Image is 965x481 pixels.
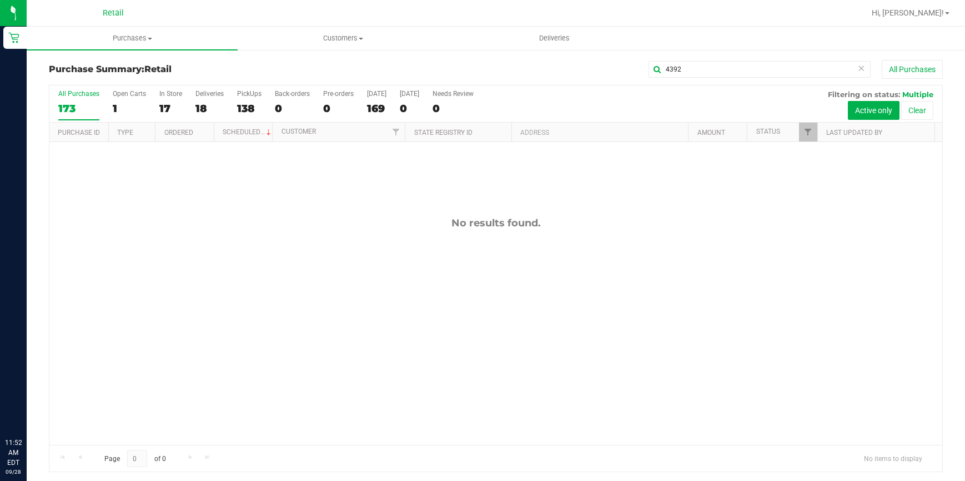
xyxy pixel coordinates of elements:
div: 0 [275,102,310,115]
div: [DATE] [367,90,386,98]
div: 173 [58,102,99,115]
a: Type [117,129,133,136]
p: 09/28 [5,468,22,476]
div: 138 [237,102,262,115]
div: Pre-orders [323,90,354,98]
span: Clear [857,61,865,75]
a: Purchase ID [58,129,100,136]
div: 17 [159,102,182,115]
div: Back-orders [275,90,310,98]
a: Scheduled [223,128,273,136]
span: Retail [103,8,124,18]
span: Filtering on status: [828,90,900,99]
p: 11:52 AM EDT [5,438,22,468]
h3: Purchase Summary: [49,64,347,74]
button: Clear [901,101,933,120]
div: 0 [323,102,354,115]
span: Purchases [27,33,238,43]
th: Address [511,123,688,142]
a: Status [756,128,780,135]
span: Page of 0 [95,450,175,467]
a: Last Updated By [826,129,882,136]
div: No results found. [49,217,942,229]
div: [DATE] [400,90,419,98]
span: Customers [238,33,448,43]
div: 1 [113,102,146,115]
a: Deliveries [449,27,660,50]
iframe: Resource center [11,392,44,426]
iframe: Resource center unread badge [33,391,46,404]
button: All Purchases [882,60,943,79]
div: 18 [195,102,224,115]
a: State Registry ID [414,129,473,136]
div: In Store [159,90,182,98]
div: 169 [367,102,386,115]
input: Search Purchase ID, Original ID, State Registry ID or Customer Name... [649,61,871,78]
inline-svg: Retail [8,32,19,43]
span: Multiple [902,90,933,99]
span: No items to display [855,450,931,467]
div: Deliveries [195,90,224,98]
a: Amount [697,129,725,136]
div: Needs Review [433,90,474,98]
span: Hi, [PERSON_NAME]! [872,8,944,17]
a: Filter [799,123,817,141]
span: Deliveries [524,33,585,43]
span: Retail [144,64,172,74]
div: All Purchases [58,90,99,98]
div: PickUps [237,90,262,98]
a: Ordered [164,129,193,136]
div: 0 [400,102,419,115]
a: Customer [282,128,316,135]
button: Active only [848,101,899,120]
a: Filter [386,123,405,141]
div: 0 [433,102,474,115]
div: Open Carts [113,90,146,98]
a: Purchases [27,27,238,50]
a: Customers [238,27,449,50]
